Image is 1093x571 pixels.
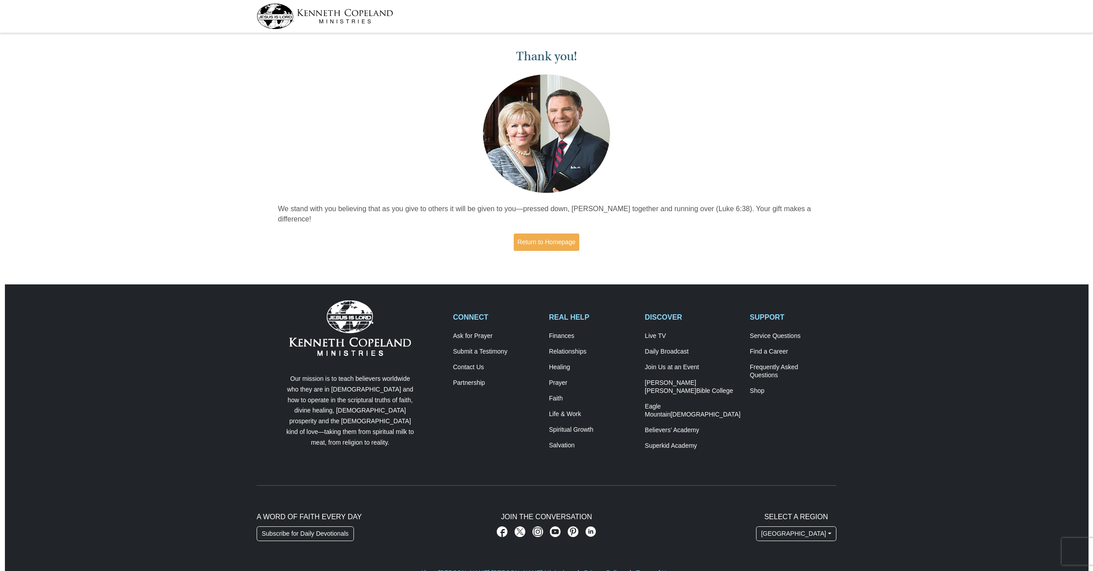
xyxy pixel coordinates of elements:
span: Bible College [696,387,733,394]
h1: Thank you! [278,49,815,64]
a: Spiritual Growth [549,426,636,434]
a: Eagle Mountain[DEMOGRAPHIC_DATA] [645,403,740,419]
button: [GEOGRAPHIC_DATA] [756,526,836,542]
h2: SUPPORT [750,313,836,321]
a: Relationships [549,348,636,356]
h2: CONNECT [453,313,540,321]
a: Healing [549,363,636,371]
a: Submit a Testimony [453,348,540,356]
a: Frequently AskedQuestions [750,363,836,379]
img: Kenneth and Gloria [481,72,612,195]
span: A Word of Faith Every Day [257,513,362,521]
span: [DEMOGRAPHIC_DATA] [670,411,740,418]
a: Find a Career [750,348,836,356]
a: Live TV [645,332,740,340]
a: Ask for Prayer [453,332,540,340]
a: Superkid Academy [645,442,740,450]
a: Service Questions [750,332,836,340]
a: Partnership [453,379,540,387]
a: Contact Us [453,363,540,371]
a: Daily Broadcast [645,348,740,356]
a: Shop [750,387,836,395]
a: Prayer [549,379,636,387]
a: Salvation [549,442,636,450]
h2: Select A Region [756,513,836,521]
a: Subscribe for Daily Devotionals [257,526,354,542]
a: Finances [549,332,636,340]
img: Kenneth Copeland Ministries [289,300,411,356]
h2: REAL HELP [549,313,636,321]
p: Our mission is to teach believers worldwide who they are in [DEMOGRAPHIC_DATA] and how to operate... [284,374,416,448]
p: We stand with you believing that as you give to others it will be given to you—pressed down, [PER... [278,204,815,225]
a: Faith [549,395,636,403]
h2: Join The Conversation [453,513,640,521]
a: Return to Homepage [514,233,580,251]
img: kcm-header-logo.svg [257,4,393,29]
a: Believers’ Academy [645,426,740,434]
a: [PERSON_NAME] [PERSON_NAME]Bible College [645,379,740,395]
a: Join Us at an Event [645,363,740,371]
a: Life & Work [549,410,636,418]
h2: DISCOVER [645,313,740,321]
